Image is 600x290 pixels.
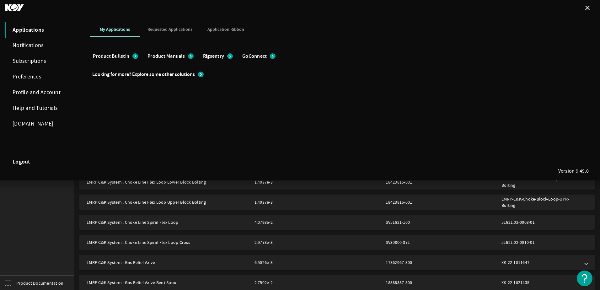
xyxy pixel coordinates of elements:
div: Help and Tutorials [5,100,77,116]
span: Application Ribbon [207,27,244,32]
span: Requested Applications [147,27,192,32]
div: Notifications [5,38,77,53]
strong: Logout [13,158,30,165]
button: Open Resource Center [577,271,592,286]
mat-icon: close [584,4,591,12]
span: GoConnect [242,53,267,59]
mat-icon: chevron_right [132,53,138,59]
a: [DOMAIN_NAME] [5,116,77,132]
div: Preferences [5,69,77,85]
mat-icon: chevron_right [188,53,194,59]
div: Version 9.49.0 [558,168,589,174]
div: Applications [5,22,77,38]
span: Product Bulletin [93,53,129,59]
button: Looking for more? Explore some other solutions [90,69,206,80]
mat-icon: chevron_right [227,53,233,59]
mat-icon: chevron_right [198,72,204,77]
span: Product Manuals [147,53,185,59]
span: Rigsentry [203,53,224,59]
b: Looking for more? Explore some other solutions [92,71,195,78]
span: My Applications [100,27,130,32]
div: Profile and Account [5,85,77,100]
mat-icon: chevron_right [270,53,276,59]
div: Subscriptions [5,53,77,69]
